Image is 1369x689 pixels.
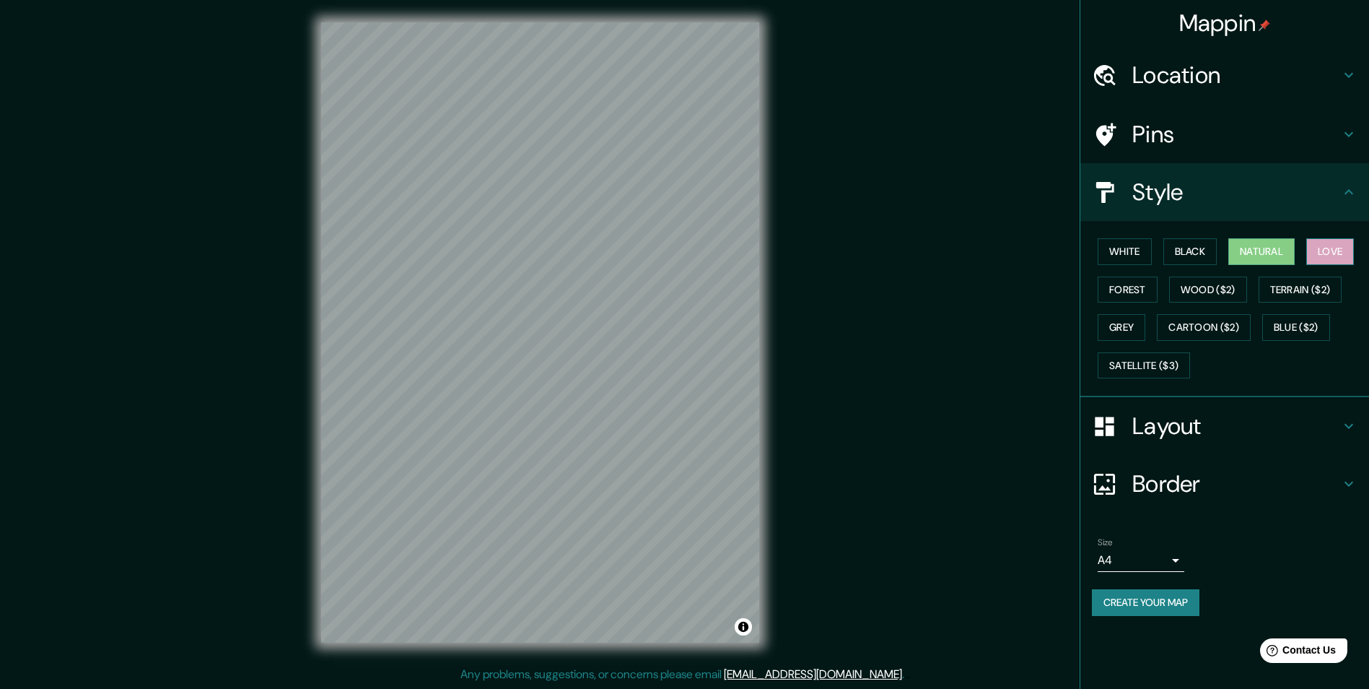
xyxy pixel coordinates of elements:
h4: Pins [1132,120,1340,149]
button: Natural [1228,238,1295,265]
button: Forest [1098,277,1158,303]
h4: Style [1132,178,1340,207]
button: Blue ($2) [1262,314,1330,341]
label: Size [1098,537,1113,549]
button: Create your map [1092,589,1199,616]
div: Style [1080,163,1369,221]
h4: Border [1132,469,1340,498]
div: Pins [1080,105,1369,163]
div: . [906,666,909,683]
button: Love [1306,238,1354,265]
div: Border [1080,455,1369,513]
button: Terrain ($2) [1259,277,1342,303]
button: Cartoon ($2) [1157,314,1251,341]
div: Layout [1080,397,1369,455]
button: Black [1163,238,1217,265]
div: A4 [1098,549,1184,572]
h4: Location [1132,61,1340,90]
button: White [1098,238,1152,265]
button: Wood ($2) [1169,277,1247,303]
p: Any problems, suggestions, or concerns please email . [460,666,904,683]
h4: Mappin [1179,9,1271,38]
h4: Layout [1132,412,1340,441]
img: pin-icon.png [1259,19,1270,31]
button: Satellite ($3) [1098,352,1190,379]
iframe: Help widget launcher [1241,633,1353,673]
button: Grey [1098,314,1145,341]
a: [EMAIL_ADDRESS][DOMAIN_NAME] [724,667,902,682]
canvas: Map [321,22,759,643]
button: Toggle attribution [735,618,752,636]
div: . [904,666,906,683]
div: Location [1080,46,1369,104]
